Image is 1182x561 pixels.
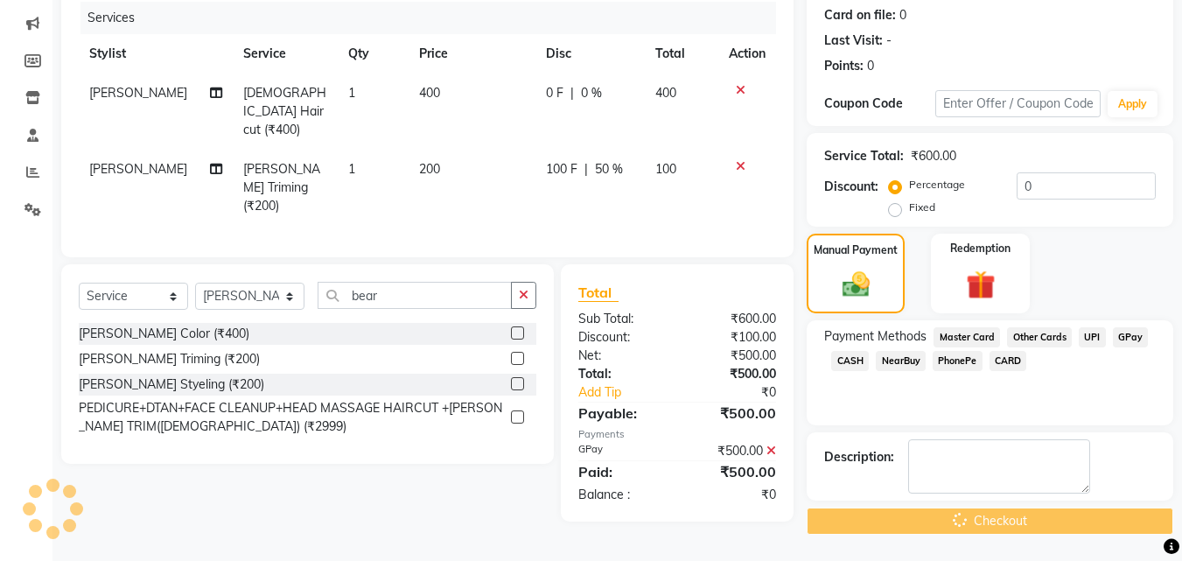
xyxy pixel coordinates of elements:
[409,34,536,74] th: Price
[831,351,869,371] span: CASH
[824,32,883,50] div: Last Visit:
[655,161,676,177] span: 100
[834,269,878,300] img: _cash.svg
[79,375,264,394] div: [PERSON_NAME] Styeling (₹200)
[79,399,504,436] div: PEDICURE+DTAN+FACE CLEANUP+HEAD MASSAGE HAIRCUT +[PERSON_NAME] TRIM([DEMOGRAPHIC_DATA]) (₹2999)
[79,350,260,368] div: [PERSON_NAME] Triming (₹200)
[1079,327,1106,347] span: UPI
[824,327,927,346] span: Payment Methods
[243,85,326,137] span: [DEMOGRAPHIC_DATA] Haircut (₹400)
[909,200,935,215] label: Fixed
[899,6,906,25] div: 0
[677,403,789,424] div: ₹500.00
[584,160,588,179] span: |
[89,85,187,101] span: [PERSON_NAME]
[957,267,1004,303] img: _gift.svg
[565,347,677,365] div: Net:
[578,284,619,302] span: Total
[348,161,355,177] span: 1
[419,85,440,101] span: 400
[233,34,339,74] th: Service
[348,85,355,101] span: 1
[645,34,718,74] th: Total
[824,95,934,113] div: Coupon Code
[546,84,563,102] span: 0 F
[911,147,956,165] div: ₹600.00
[935,90,1101,117] input: Enter Offer / Coupon Code
[677,461,789,482] div: ₹500.00
[696,383,790,402] div: ₹0
[419,161,440,177] span: 200
[565,310,677,328] div: Sub Total:
[565,365,677,383] div: Total:
[565,403,677,424] div: Payable:
[546,160,577,179] span: 100 F
[933,351,983,371] span: PhonePe
[79,325,249,343] div: [PERSON_NAME] Color (₹400)
[565,461,677,482] div: Paid:
[581,84,602,102] span: 0 %
[595,160,623,179] span: 50 %
[950,241,1011,256] label: Redemption
[89,161,187,177] span: [PERSON_NAME]
[677,442,789,460] div: ₹500.00
[824,178,878,196] div: Discount:
[1007,327,1072,347] span: Other Cards
[990,351,1027,371] span: CARD
[909,177,965,193] label: Percentage
[677,347,789,365] div: ₹500.00
[578,427,776,442] div: Payments
[677,486,789,504] div: ₹0
[824,147,904,165] div: Service Total:
[1108,91,1158,117] button: Apply
[80,2,789,34] div: Services
[824,57,864,75] div: Points:
[677,365,789,383] div: ₹500.00
[824,448,894,466] div: Description:
[677,310,789,328] div: ₹600.00
[243,161,320,214] span: [PERSON_NAME] Triming (₹200)
[565,383,696,402] a: Add Tip
[338,34,408,74] th: Qty
[677,328,789,347] div: ₹100.00
[565,328,677,347] div: Discount:
[824,6,896,25] div: Card on file:
[570,84,574,102] span: |
[1113,327,1149,347] span: GPay
[79,34,233,74] th: Stylist
[318,282,512,309] input: Search or Scan
[876,351,926,371] span: NearBuy
[886,32,892,50] div: -
[814,242,898,258] label: Manual Payment
[655,85,676,101] span: 400
[565,486,677,504] div: Balance :
[535,34,645,74] th: Disc
[718,34,776,74] th: Action
[565,442,677,460] div: GPay
[934,327,1000,347] span: Master Card
[867,57,874,75] div: 0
